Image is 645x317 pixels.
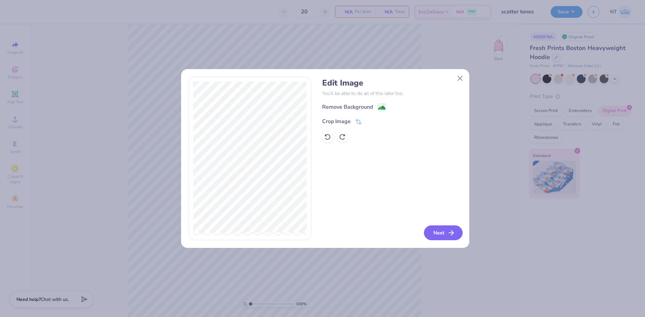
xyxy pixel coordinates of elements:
[454,72,466,85] button: Close
[322,90,462,97] p: You’ll be able to do all of this later too.
[322,117,351,125] div: Crop Image
[322,103,373,111] div: Remove Background
[322,78,462,88] h4: Edit Image
[424,225,463,240] button: Next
